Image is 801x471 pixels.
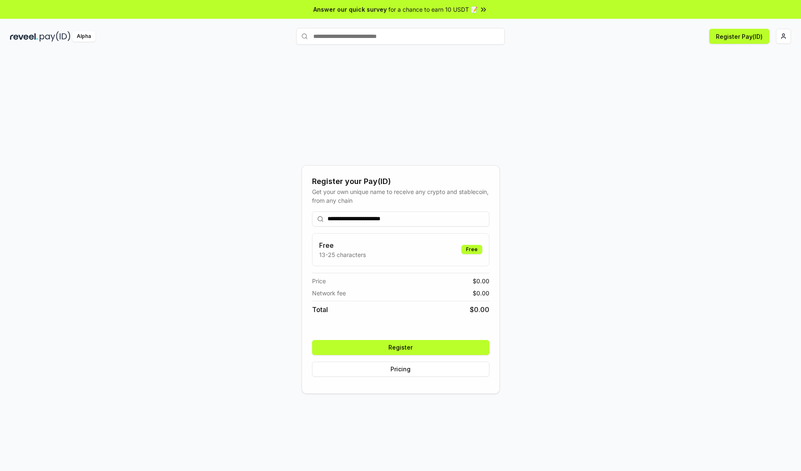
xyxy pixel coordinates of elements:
[461,245,482,254] div: Free
[319,240,366,250] h3: Free
[313,5,387,14] span: Answer our quick survey
[312,277,326,285] span: Price
[319,250,366,259] p: 13-25 characters
[10,31,38,42] img: reveel_dark
[709,29,769,44] button: Register Pay(ID)
[388,5,478,14] span: for a chance to earn 10 USDT 📝
[473,277,489,285] span: $ 0.00
[312,176,489,187] div: Register your Pay(ID)
[312,289,346,297] span: Network fee
[72,31,96,42] div: Alpha
[470,305,489,315] span: $ 0.00
[40,31,71,42] img: pay_id
[473,289,489,297] span: $ 0.00
[312,362,489,377] button: Pricing
[312,340,489,355] button: Register
[312,305,328,315] span: Total
[312,187,489,205] div: Get your own unique name to receive any crypto and stablecoin, from any chain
